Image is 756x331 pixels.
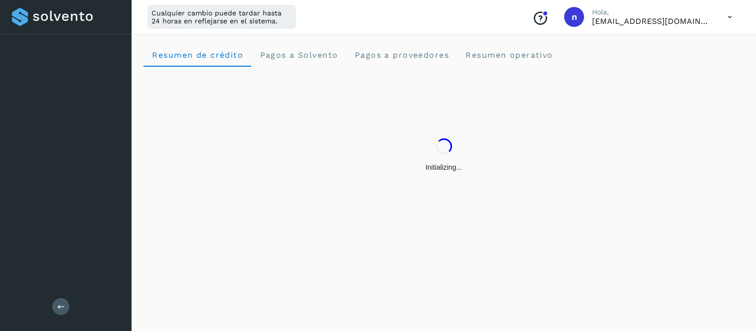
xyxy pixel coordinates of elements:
span: Resumen de crédito [151,50,243,60]
p: Hola, [592,8,712,16]
div: Cualquier cambio puede tardar hasta 24 horas en reflejarse en el sistema. [148,5,296,29]
span: Pagos a proveedores [354,50,449,60]
span: Pagos a Solvento [259,50,338,60]
span: Resumen operativo [465,50,553,60]
p: niagara+prod@solvento.mx [592,16,712,26]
